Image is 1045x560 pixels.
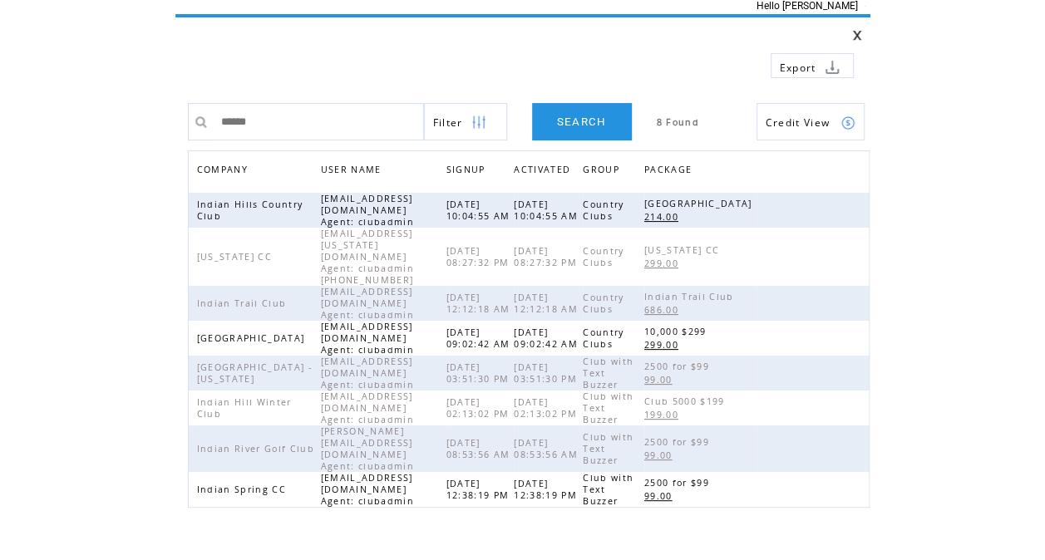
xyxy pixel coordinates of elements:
span: 299.00 [644,339,683,351]
span: [EMAIL_ADDRESS][DOMAIN_NAME] Agent: clubadmin [321,356,418,391]
span: [DATE] 09:02:42 AM [446,327,515,350]
span: Indian Spring CC [197,484,290,495]
a: 686.00 [644,302,687,317]
span: Country Clubs [583,292,624,315]
a: SIGNUP [446,164,490,174]
span: [DATE] 08:27:32 PM [446,245,514,268]
span: Indian Trail Club [644,291,738,302]
span: [DATE] 08:27:32 PM [514,245,581,268]
span: [EMAIL_ADDRESS][DOMAIN_NAME] Agent: clubadmin [321,321,418,356]
span: PACKAGE [644,160,696,184]
span: Export to csv file [780,61,816,75]
span: 686.00 [644,304,683,316]
span: Indian Trail Club [197,297,291,309]
span: 10,000 $299 [644,326,711,337]
span: [DATE] 12:38:19 PM [446,478,514,501]
a: 99.00 [644,372,681,386]
span: 2500 for $99 [644,361,713,372]
a: Export [771,53,854,78]
span: COMPANY [197,160,252,184]
span: 299.00 [644,258,683,269]
span: [PERSON_NAME][EMAIL_ADDRESS][DOMAIN_NAME] Agent: clubadmin [321,425,418,472]
span: Country Clubs [583,327,624,350]
span: [EMAIL_ADDRESS][DOMAIN_NAME] Agent: clubadmin [321,193,418,228]
a: COMPANY [197,164,252,174]
span: Country Clubs [583,245,624,268]
span: [DATE] 12:12:18 AM [446,292,515,315]
span: Club with Text Buzzer [583,472,633,507]
a: 99.00 [644,489,681,503]
span: [DATE] 09:02:42 AM [514,327,582,350]
span: ACTIVATED [514,160,574,184]
span: [DATE] 08:53:56 AM [446,437,515,460]
a: ACTIVATED [514,160,579,184]
a: Filter [424,103,507,140]
span: [DATE] 08:53:56 AM [514,437,582,460]
span: [EMAIL_ADDRESS][DOMAIN_NAME] Agent: clubadmin [321,472,418,507]
a: 99.00 [644,448,681,462]
span: [US_STATE] CC [197,251,276,263]
a: PACKAGE [644,160,700,184]
span: [DATE] 03:51:30 PM [446,361,514,385]
span: Show Credits View [766,115,831,130]
span: [EMAIL_ADDRESS][US_STATE][DOMAIN_NAME] Agent: clubadmin [PHONE_NUMBER] [321,228,418,286]
a: 199.00 [644,407,687,421]
span: Club 5000 $199 [644,395,729,407]
span: 99.00 [644,490,677,502]
a: Credit View [757,103,865,140]
a: SEARCH [532,103,632,140]
span: [EMAIL_ADDRESS][DOMAIN_NAME] Agent: clubadmin [321,391,418,425]
span: 2500 for $99 [644,477,713,489]
a: 299.00 [644,256,687,270]
span: [US_STATE] CC [644,244,723,256]
span: 8 Found [657,116,699,128]
span: 99.00 [644,374,677,386]
span: Indian Hill Winter Club [197,396,292,420]
span: [GEOGRAPHIC_DATA] [644,198,757,209]
span: [DATE] 12:12:18 AM [514,292,582,315]
span: 99.00 [644,449,677,461]
span: [EMAIL_ADDRESS][DOMAIN_NAME] Agent: clubadmin [321,286,418,321]
span: 214.00 [644,211,683,223]
span: [DATE] 03:51:30 PM [514,361,581,385]
span: 199.00 [644,409,683,420]
span: SIGNUP [446,160,490,184]
span: [DATE] 10:04:55 AM [446,199,515,222]
a: USER NAME [321,164,386,174]
span: [GEOGRAPHIC_DATA] - [US_STATE] [197,361,312,385]
span: GROUP [583,160,624,184]
a: GROUP [583,160,628,184]
span: USER NAME [321,160,386,184]
img: credits.png [840,115,855,130]
span: [DATE] 02:13:02 PM [514,396,581,420]
span: [DATE] 10:04:55 AM [514,199,582,222]
a: 299.00 [644,337,687,351]
span: Club with Text Buzzer [583,356,633,391]
span: [DATE] 12:38:19 PM [514,478,581,501]
span: [DATE] 02:13:02 PM [446,396,514,420]
a: 214.00 [644,209,687,224]
span: Indian Hills Country Club [197,199,303,222]
span: [GEOGRAPHIC_DATA] [197,332,309,344]
span: Indian River Golf Club [197,443,318,454]
img: download.png [825,60,840,75]
span: Show filters [433,115,463,130]
img: filters.png [471,104,486,141]
span: Club with Text Buzzer [583,391,633,425]
span: 2500 for $99 [644,436,713,448]
span: Club with Text Buzzer [583,431,633,466]
span: Country Clubs [583,199,624,222]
